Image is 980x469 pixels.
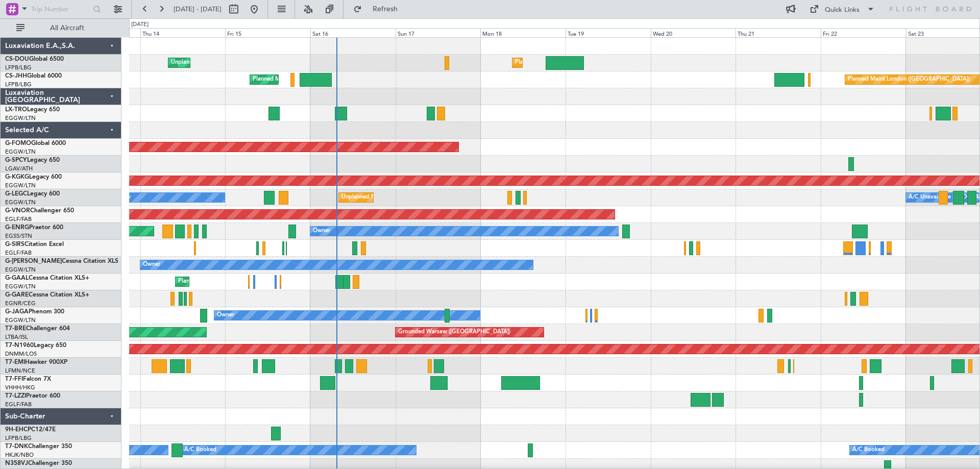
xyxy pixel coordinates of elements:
[5,292,89,298] a: G-GARECessna Citation XLS+
[825,5,860,15] div: Quick Links
[11,20,111,36] button: All Aircraft
[5,460,28,466] span: N358VJ
[5,316,36,324] a: EGGW/LTN
[5,309,29,315] span: G-JAGA
[5,342,66,349] a: T7-N1960Legacy 650
[5,208,74,214] a: G-VNORChallenger 650
[5,292,29,298] span: G-GARE
[5,427,56,433] a: 9H-EHCPC12/47E
[5,73,27,79] span: CS-JHH
[5,393,60,399] a: T7-LZZIPraetor 600
[171,55,339,70] div: Unplanned Maint [GEOGRAPHIC_DATA] ([GEOGRAPHIC_DATA])
[178,274,215,289] div: Planned Maint
[5,107,27,113] span: LX-TRO
[5,384,35,391] a: VHHH/HKG
[480,28,566,37] div: Mon 18
[5,148,36,156] a: EGGW/LTN
[5,191,27,197] span: G-LEGC
[5,208,30,214] span: G-VNOR
[5,182,36,189] a: EGGW/LTN
[396,28,481,37] div: Sun 17
[5,140,66,146] a: G-FOMOGlobal 6000
[5,275,89,281] a: G-GAALCessna Citation XLS+
[5,350,37,358] a: DNMM/LOS
[5,114,36,122] a: EGGW/LTN
[848,72,970,87] div: Planned Maint London ([GEOGRAPHIC_DATA])
[5,342,34,349] span: T7-N1960
[804,1,880,17] button: Quick Links
[5,326,70,332] a: T7-BREChallenger 604
[5,275,29,281] span: G-GAAL
[5,376,23,382] span: T7-FFI
[5,232,32,240] a: EGSS/STN
[5,266,36,274] a: EGGW/LTN
[143,257,160,273] div: Owner
[5,241,24,248] span: G-SIRS
[5,56,64,62] a: CS-DOUGlobal 6500
[5,56,29,62] span: CS-DOU
[364,6,407,13] span: Refresh
[5,359,25,365] span: T7-EMI
[5,199,36,206] a: EGGW/LTN
[736,28,821,37] div: Thu 21
[515,55,676,70] div: Planned Maint [GEOGRAPHIC_DATA] ([GEOGRAPHIC_DATA])
[5,443,72,450] a: T7-DNKChallenger 350
[5,333,28,341] a: LTBA/ISL
[5,165,33,172] a: LGAV/ATH
[5,174,62,180] a: G-KGKGLegacy 600
[217,308,234,323] div: Owner
[398,325,510,340] div: Grounded Warsaw ([GEOGRAPHIC_DATA])
[852,442,885,458] div: A/C Booked
[5,451,34,459] a: HKJK/NBO
[5,107,60,113] a: LX-TROLegacy 650
[5,434,32,442] a: LFPB/LBG
[5,258,62,264] span: G-[PERSON_NAME]
[5,359,67,365] a: T7-EMIHawker 900XP
[5,191,60,197] a: G-LEGCLegacy 600
[140,28,226,37] div: Thu 14
[5,460,72,466] a: N358VJChallenger 350
[5,326,26,332] span: T7-BRE
[5,81,32,88] a: LFPB/LBG
[5,300,36,307] a: EGNR/CEG
[5,283,36,290] a: EGGW/LTN
[5,157,27,163] span: G-SPCY
[5,309,64,315] a: G-JAGAPhenom 300
[5,157,60,163] a: G-SPCYLegacy 650
[566,28,651,37] div: Tue 19
[341,190,509,205] div: Unplanned Maint [GEOGRAPHIC_DATA] ([GEOGRAPHIC_DATA])
[131,20,149,29] div: [DATE]
[5,241,64,248] a: G-SIRSCitation Excel
[5,215,32,223] a: EGLF/FAB
[5,427,28,433] span: 9H-EHC
[5,225,63,231] a: G-ENRGPraetor 600
[27,24,108,32] span: All Aircraft
[225,28,310,37] div: Fri 15
[310,28,396,37] div: Sat 16
[5,258,118,264] a: G-[PERSON_NAME]Cessna Citation XLS
[5,174,29,180] span: G-KGKG
[5,73,62,79] a: CS-JHHGlobal 6000
[5,443,28,450] span: T7-DNK
[174,5,222,14] span: [DATE] - [DATE]
[5,393,26,399] span: T7-LZZI
[821,28,906,37] div: Fri 22
[5,401,32,408] a: EGLF/FAB
[5,64,32,71] a: LFPB/LBG
[5,140,31,146] span: G-FOMO
[313,224,330,239] div: Owner
[5,376,51,382] a: T7-FFIFalcon 7X
[253,72,413,87] div: Planned Maint [GEOGRAPHIC_DATA] ([GEOGRAPHIC_DATA])
[5,367,35,375] a: LFMN/NCE
[5,249,32,257] a: EGLF/FAB
[349,1,410,17] button: Refresh
[31,2,90,17] input: Trip Number
[5,225,29,231] span: G-ENRG
[184,442,216,458] div: A/C Booked
[651,28,736,37] div: Wed 20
